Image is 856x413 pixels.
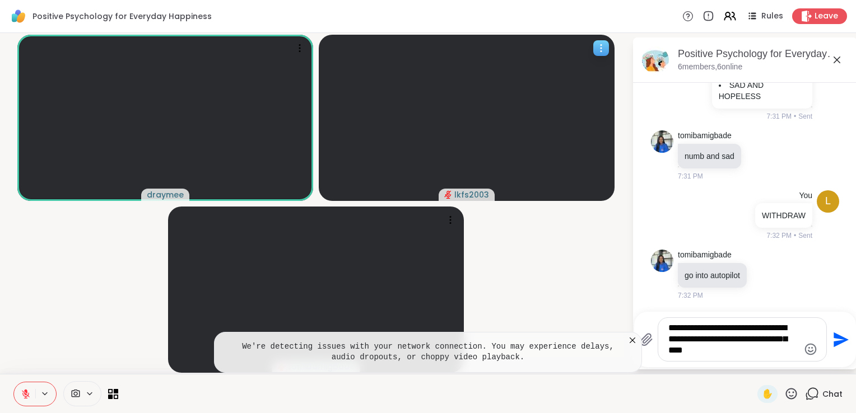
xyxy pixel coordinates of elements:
[651,130,673,153] img: https://sharewell-space-live.sfo3.digitaloceanspaces.com/user-generated/bc6035c0-7e90-44a7-b260-1...
[454,189,489,200] span: lkfs2003
[766,231,792,241] span: 7:32 PM
[678,250,732,261] a: tomibamigbade
[762,387,773,401] span: ✋
[825,194,831,209] span: l
[794,111,796,121] span: •
[147,189,184,200] span: draymee
[228,341,628,363] pre: We're detecting issues with your network connection. You may experience delays, audio dropouts, o...
[827,327,852,352] button: Send
[678,47,848,61] div: Positive Psychology for Everyday Happiness, [DATE]
[804,342,817,356] button: Emoji picker
[685,151,734,162] p: numb and sad
[651,250,673,272] img: https://sharewell-space-live.sfo3.digitaloceanspaces.com/user-generated/bc6035c0-7e90-44a7-b260-1...
[642,46,669,73] img: Positive Psychology for Everyday Happiness, Sep 10
[798,111,812,121] span: Sent
[761,11,783,22] span: Rules
[685,270,740,281] p: go into autopilot
[719,79,806,102] li: SAD AND HOPELESS
[32,11,212,22] span: Positive Psychology for Everyday Happiness
[678,290,703,301] span: 7:32 PM
[794,231,796,241] span: •
[444,191,452,199] span: audio-muted
[798,231,812,241] span: Sent
[762,210,806,221] p: WITHDRAW
[678,171,703,181] span: 7:31 PM
[668,322,799,356] textarea: Type your message
[822,388,843,400] span: Chat
[815,11,838,22] span: Leave
[678,130,732,142] a: tomibamigbade
[766,111,792,121] span: 7:31 PM
[799,190,812,201] h4: You
[678,62,742,73] p: 6 members, 6 online
[9,7,28,26] img: ShareWell Logomark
